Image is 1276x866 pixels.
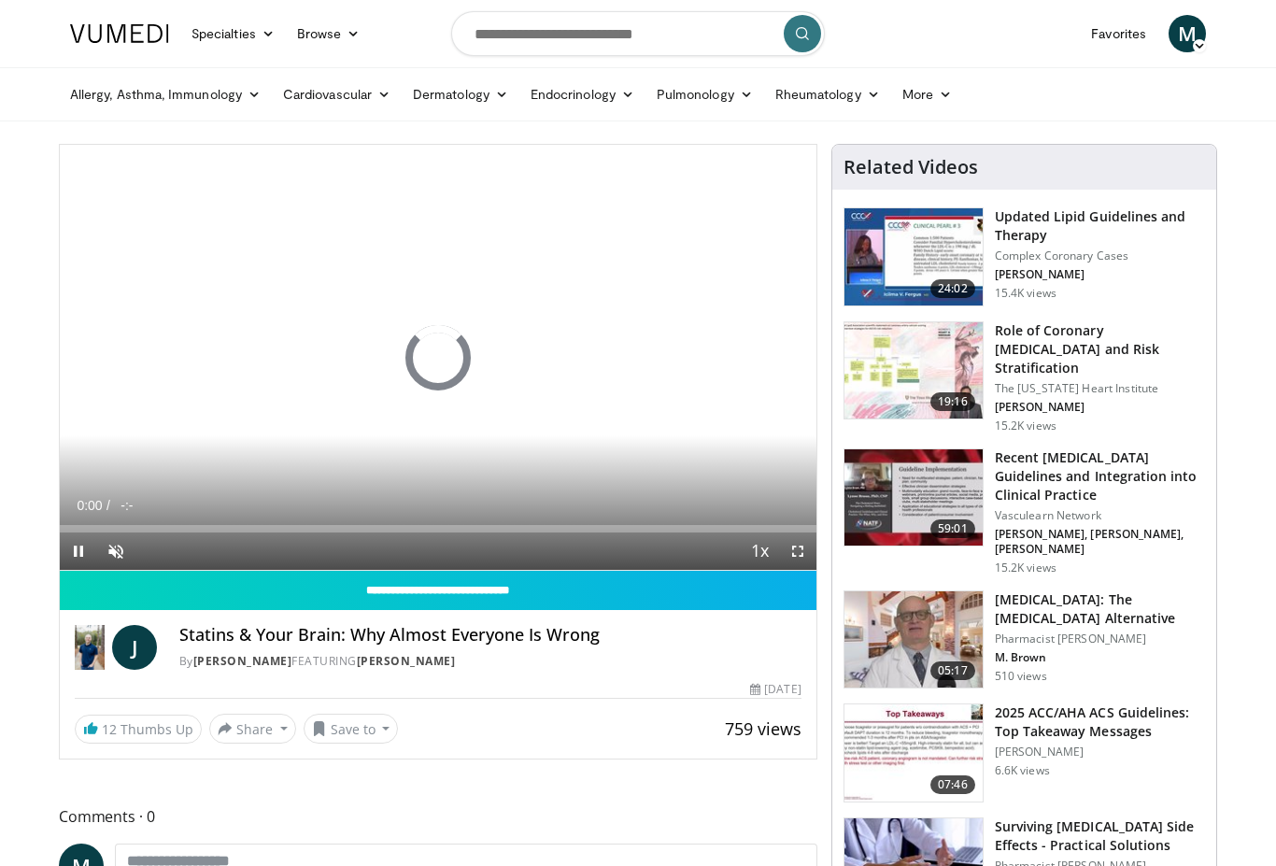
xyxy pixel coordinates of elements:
[995,763,1050,778] p: 6.6K views
[272,76,402,113] a: Cardiovascular
[60,145,816,571] video-js: Video Player
[844,704,983,802] img: 369ac253-1227-4c00-b4e1-6e957fd240a8.150x105_q85_crop-smart_upscale.jpg
[844,591,983,689] img: ce9609b9-a9bf-4b08-84dd-8eeb8ab29fc6.150x105_q85_crop-smart_upscale.jpg
[180,15,286,52] a: Specialties
[60,532,97,570] button: Pause
[77,498,102,513] span: 0:00
[930,661,975,680] span: 05:17
[645,76,764,113] a: Pulmonology
[995,419,1056,433] p: 15.2K views
[70,24,169,43] img: VuMedi Logo
[844,207,1205,306] a: 24:02 Updated Lipid Guidelines and Therapy Complex Coronary Cases [PERSON_NAME] 15.4K views
[764,76,891,113] a: Rheumatology
[121,498,133,513] span: -:-
[995,508,1205,523] p: Vasculearn Network
[725,717,801,740] span: 759 views
[995,817,1205,855] h3: Surviving [MEDICAL_DATA] Side Effects - Practical Solutions
[179,653,801,670] div: By FEATURING
[97,532,135,570] button: Unmute
[995,267,1205,282] p: [PERSON_NAME]
[750,681,801,698] div: [DATE]
[995,286,1056,301] p: 15.4K views
[844,321,1205,433] a: 19:16 Role of Coronary [MEDICAL_DATA] and Risk Stratification The [US_STATE] Heart Institute [PER...
[286,15,372,52] a: Browse
[995,207,1205,245] h3: Updated Lipid Guidelines and Therapy
[995,650,1205,665] p: M. Brown
[60,525,816,532] div: Progress Bar
[402,76,519,113] a: Dermatology
[995,381,1205,396] p: The [US_STATE] Heart Institute
[779,532,816,570] button: Fullscreen
[451,11,825,56] input: Search topics, interventions
[844,703,1205,802] a: 07:46 2025 ACC/AHA ACS Guidelines: Top Takeaway Messages [PERSON_NAME] 6.6K views
[112,625,157,670] a: J
[930,392,975,411] span: 19:16
[193,653,292,669] a: [PERSON_NAME]
[995,527,1205,557] p: [PERSON_NAME], [PERSON_NAME], [PERSON_NAME]
[59,76,272,113] a: Allergy, Asthma, Immunology
[1169,15,1206,52] a: M
[106,498,110,513] span: /
[209,714,296,744] button: Share
[357,653,456,669] a: [PERSON_NAME]
[844,322,983,419] img: 1efa8c99-7b8a-4ab5-a569-1c219ae7bd2c.150x105_q85_crop-smart_upscale.jpg
[844,208,983,305] img: 77f671eb-9394-4acc-bc78-a9f077f94e00.150x105_q85_crop-smart_upscale.jpg
[102,720,117,738] span: 12
[844,448,1205,575] a: 59:01 Recent [MEDICAL_DATA] Guidelines and Integration into Clinical Practice Vasculearn Network ...
[995,448,1205,504] h3: Recent [MEDICAL_DATA] Guidelines and Integration into Clinical Practice
[844,590,1205,689] a: 05:17 [MEDICAL_DATA]: The [MEDICAL_DATA] Alternative Pharmacist [PERSON_NAME] M. Brown 510 views
[519,76,645,113] a: Endocrinology
[304,714,399,744] button: Save to
[930,775,975,794] span: 07:46
[995,703,1205,741] h3: 2025 ACC/AHA ACS Guidelines: Top Takeaway Messages
[59,804,817,829] span: Comments 0
[995,669,1047,684] p: 510 views
[742,532,779,570] button: Playback Rate
[995,561,1056,575] p: 15.2K views
[75,715,202,744] a: 12 Thumbs Up
[891,76,963,113] a: More
[995,590,1205,628] h3: [MEDICAL_DATA]: The [MEDICAL_DATA] Alternative
[844,449,983,547] img: 87825f19-cf4c-4b91-bba1-ce218758c6bb.150x105_q85_crop-smart_upscale.jpg
[995,632,1205,646] p: Pharmacist [PERSON_NAME]
[930,519,975,538] span: 59:01
[995,248,1205,263] p: Complex Coronary Cases
[995,400,1205,415] p: [PERSON_NAME]
[995,745,1205,760] p: [PERSON_NAME]
[1080,15,1157,52] a: Favorites
[75,625,105,670] img: Dr. Jordan Rennicke
[995,321,1205,377] h3: Role of Coronary [MEDICAL_DATA] and Risk Stratification
[844,156,978,178] h4: Related Videos
[930,279,975,298] span: 24:02
[179,625,801,646] h4: Statins & Your Brain: Why Almost Everyone Is Wrong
